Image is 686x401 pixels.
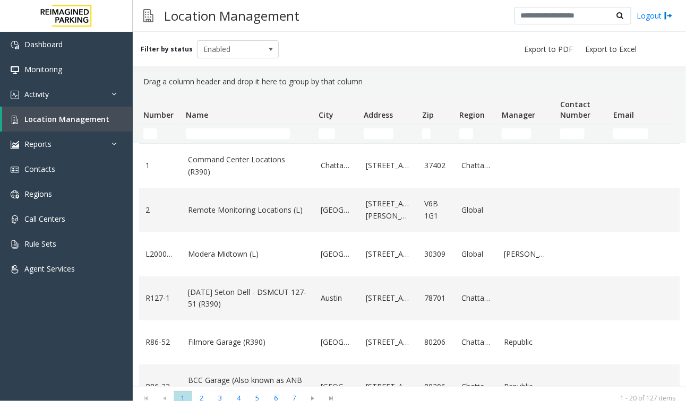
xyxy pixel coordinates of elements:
[366,160,411,171] a: [STREET_ADDRESS]
[424,292,449,304] a: 78701
[11,66,19,74] img: 'icon'
[24,64,62,74] span: Monitoring
[364,110,393,120] span: Address
[314,124,359,143] td: City Filter
[145,292,175,304] a: R127-1
[186,128,290,139] input: Name Filter
[182,124,314,143] td: Name Filter
[366,381,411,393] a: [STREET_ADDRESS]
[145,381,175,393] a: R86-23
[141,45,193,54] label: Filter by status
[145,248,175,260] a: L20000500
[613,128,648,139] input: Email Filter
[585,44,637,55] span: Export to Excel
[366,292,411,304] a: [STREET_ADDRESS]
[188,374,308,398] a: BCC Garage (Also known as ANB Garage) (R390)
[461,248,491,260] a: Global
[459,128,473,139] input: Region Filter
[139,72,680,92] div: Drag a column header and drop it here to group by that column
[461,292,491,304] a: Chattanooga
[422,110,434,120] span: Zip
[188,336,308,348] a: Filmore Garage (R390)
[461,160,491,171] a: Chattanooga
[502,128,531,139] input: Manager Filter
[418,124,455,143] td: Zip Filter
[366,248,411,260] a: [STREET_ADDRESS]
[504,248,550,260] a: [PERSON_NAME]
[11,91,19,99] img: 'icon'
[366,336,411,348] a: [STREET_ADDRESS]
[11,141,19,149] img: 'icon'
[139,124,182,143] td: Number Filter
[145,336,175,348] a: R86-52
[581,42,641,57] button: Export to Excel
[364,128,393,139] input: Address Filter
[424,198,449,222] a: V6B 1G1
[24,39,63,49] span: Dashboard
[664,10,673,21] img: logout
[424,336,449,348] a: 80206
[198,41,262,58] span: Enabled
[424,381,449,393] a: 80206
[143,110,174,120] span: Number
[24,139,52,149] span: Reports
[502,110,535,120] span: Manager
[556,124,609,143] td: Contact Number Filter
[11,116,19,124] img: 'icon'
[159,3,305,29] h3: Location Management
[319,128,335,139] input: City Filter
[424,160,449,171] a: 37402
[498,124,556,143] td: Manager Filter
[321,381,353,393] a: [GEOGRAPHIC_DATA]
[461,336,491,348] a: Chattanooga
[188,248,308,260] a: Modera Midtown (L)
[24,214,65,224] span: Call Centers
[321,160,353,171] a: Chattanooga
[24,189,52,199] span: Regions
[504,381,550,393] a: Republic
[520,42,577,57] button: Export to PDF
[2,107,133,132] a: Location Management
[504,336,550,348] a: Republic
[11,165,19,174] img: 'icon'
[24,239,56,249] span: Rule Sets
[560,128,585,139] input: Contact Number Filter
[188,286,308,310] a: [DATE] Seton Dell - DSMCUT 127-51 (R390)
[24,164,55,174] span: Contacts
[319,110,333,120] span: City
[455,124,498,143] td: Region Filter
[24,89,49,99] span: Activity
[143,128,157,139] input: Number Filter
[321,248,353,260] a: [GEOGRAPHIC_DATA]
[321,292,353,304] a: Austin
[424,248,449,260] a: 30309
[613,110,634,120] span: Email
[133,92,686,386] div: Data table
[11,41,19,49] img: 'icon'
[461,204,491,216] a: Global
[143,3,153,29] img: pageIcon
[321,336,353,348] a: [GEOGRAPHIC_DATA]
[422,128,431,139] input: Zip Filter
[145,160,175,171] a: 1
[145,204,175,216] a: 2
[188,154,308,178] a: Command Center Locations (R390)
[11,190,19,199] img: 'icon'
[609,124,673,143] td: Email Filter
[321,204,353,216] a: [GEOGRAPHIC_DATA]
[24,264,75,274] span: Agent Services
[11,265,19,274] img: 'icon'
[459,110,485,120] span: Region
[637,10,673,21] a: Logout
[186,110,208,120] span: Name
[11,240,19,249] img: 'icon'
[11,215,19,224] img: 'icon'
[461,381,491,393] a: Chattanooga
[560,99,590,120] span: Contact Number
[24,114,109,124] span: Location Management
[366,198,411,222] a: [STREET_ADDRESS][PERSON_NAME]
[359,124,418,143] td: Address Filter
[524,44,573,55] span: Export to PDF
[188,204,308,216] a: Remote Monitoring Locations (L)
